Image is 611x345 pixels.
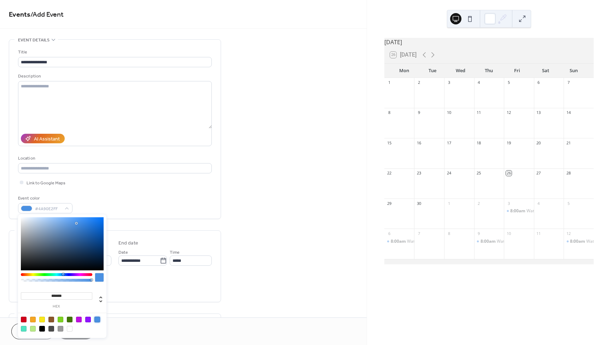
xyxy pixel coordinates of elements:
[474,238,504,245] div: Water Ramp Camp
[447,64,475,78] div: Wed
[416,201,421,206] div: 30
[446,231,452,236] div: 8
[566,231,571,236] div: 12
[481,238,497,245] span: 8:00am
[531,64,560,78] div: Sat
[386,140,392,145] div: 15
[503,64,531,78] div: Fri
[506,171,511,176] div: 26
[536,140,541,145] div: 20
[506,140,511,145] div: 19
[39,326,45,332] div: #000000
[94,317,100,322] div: #4A90E2
[11,323,55,339] button: Cancel
[446,140,452,145] div: 17
[386,231,392,236] div: 6
[510,208,526,214] span: 8:00am
[390,64,418,78] div: Mon
[476,201,482,206] div: 2
[416,80,421,85] div: 2
[536,231,541,236] div: 11
[9,8,30,22] a: Events
[30,326,36,332] div: #B8E986
[48,326,54,332] div: #4A4A4A
[118,240,138,247] div: End date
[506,201,511,206] div: 3
[18,73,210,80] div: Description
[446,201,452,206] div: 1
[18,36,50,44] span: Event details
[170,249,180,256] span: Time
[384,38,594,46] div: [DATE]
[18,155,210,162] div: Location
[30,317,36,322] div: #F5A623
[407,238,444,245] div: Water Ramp Camp
[386,110,392,115] div: 8
[446,171,452,176] div: 24
[476,110,482,115] div: 11
[416,110,421,115] div: 9
[506,80,511,85] div: 5
[476,171,482,176] div: 25
[570,238,586,245] span: 8:00am
[476,231,482,236] div: 9
[386,80,392,85] div: 1
[536,201,541,206] div: 4
[386,201,392,206] div: 29
[560,64,588,78] div: Sun
[536,171,541,176] div: 27
[566,201,571,206] div: 5
[446,80,452,85] div: 3
[67,326,72,332] div: #FFFFFF
[386,171,392,176] div: 22
[506,231,511,236] div: 10
[416,140,421,145] div: 16
[30,8,64,22] span: / Add Event
[566,171,571,176] div: 28
[504,208,534,214] div: Water Ramp Camp
[566,140,571,145] div: 21
[416,231,421,236] div: 7
[566,110,571,115] div: 14
[446,110,452,115] div: 10
[564,238,594,245] div: Water Ramp Camp
[536,110,541,115] div: 13
[475,64,503,78] div: Thu
[21,326,27,332] div: #50E3C2
[58,317,63,322] div: #7ED321
[21,305,92,309] label: hex
[39,317,45,322] div: #F8E71C
[21,134,65,143] button: AI Assistant
[85,317,91,322] div: #9013FE
[418,64,447,78] div: Tue
[476,80,482,85] div: 4
[118,249,128,256] span: Date
[18,48,210,56] div: Title
[536,80,541,85] div: 6
[566,80,571,85] div: 7
[34,136,60,143] div: AI Assistant
[67,317,72,322] div: #417505
[76,317,82,322] div: #BD10E0
[48,317,54,322] div: #8B572A
[21,317,27,322] div: #D0021B
[476,140,482,145] div: 18
[384,238,414,245] div: Water Ramp Camp
[416,171,421,176] div: 23
[27,179,65,187] span: Link to Google Maps
[497,238,534,245] div: Water Ramp Camp
[35,205,61,213] span: #4A90E2FF
[391,238,407,245] span: 8:00am
[18,195,71,202] div: Event color
[526,208,564,214] div: Water Ramp Camp
[506,110,511,115] div: 12
[58,326,63,332] div: #9B9B9B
